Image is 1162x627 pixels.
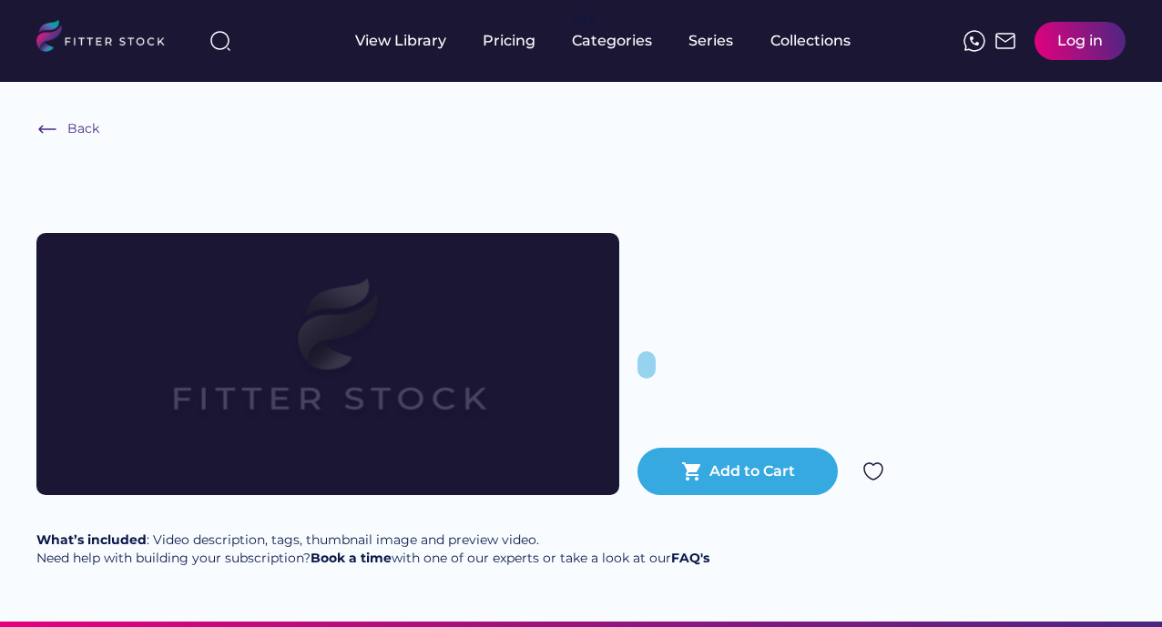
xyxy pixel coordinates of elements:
[572,31,652,51] div: Categories
[95,233,561,495] img: Frame%2079%20%281%29.svg
[671,550,709,566] a: FAQ's
[355,31,446,51] div: View Library
[572,9,596,27] div: fvck
[36,531,147,548] strong: What’s included
[862,460,884,482] img: Group%201000002324.svg
[483,31,535,51] div: Pricing
[36,20,180,57] img: LOGO.svg
[770,31,851,51] div: Collections
[963,30,985,52] img: meteor-icons_whatsapp%20%281%29.svg
[36,531,709,567] div: : Video description, tags, thumbnail image and preview video. Need help with building your subscr...
[688,31,734,51] div: Series
[36,118,58,140] img: Frame%20%286%29.svg
[681,460,703,482] button: shopping_cart
[209,30,231,52] img: search-normal%203.svg
[1057,31,1103,51] div: Log in
[311,550,392,566] a: Book a time
[67,120,99,138] div: Back
[709,461,795,481] div: Add to Cart
[994,30,1016,52] img: Frame%2051.svg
